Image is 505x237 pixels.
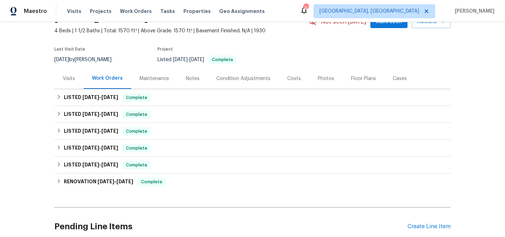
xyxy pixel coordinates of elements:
[82,95,118,100] span: -
[64,93,118,102] h6: LISTED
[97,179,133,184] span: -
[318,75,334,82] div: Photos
[54,140,451,157] div: LISTED [DATE]-[DATE]Complete
[82,95,99,100] span: [DATE]
[54,123,451,140] div: LISTED [DATE]-[DATE]Complete
[216,75,270,82] div: Condition Adjustments
[351,75,376,82] div: Floor Plans
[173,57,204,62] span: -
[101,162,118,167] span: [DATE]
[123,111,150,118] span: Complete
[82,129,118,133] span: -
[140,75,169,82] div: Maintenance
[123,145,150,152] span: Complete
[303,4,308,11] div: 9
[54,27,309,34] span: 4 Beds | 1 1/2 Baths | Total: 1570 ft² | Above Grade: 1570 ft² | Basement Finished: N/A | 1930
[82,162,118,167] span: -
[101,129,118,133] span: [DATE]
[160,9,175,14] span: Tasks
[157,47,173,51] span: Project
[101,95,118,100] span: [DATE]
[116,179,133,184] span: [DATE]
[138,178,165,185] span: Complete
[97,179,114,184] span: [DATE]
[219,8,265,15] span: Geo Assignments
[173,57,188,62] span: [DATE]
[452,8,494,15] span: [PERSON_NAME]
[54,157,451,173] div: LISTED [DATE]-[DATE]Complete
[186,75,200,82] div: Notes
[101,145,118,150] span: [DATE]
[209,58,236,62] span: Complete
[64,127,118,136] h6: LISTED
[64,110,118,119] h6: LISTED
[393,75,407,82] div: Cases
[189,57,204,62] span: [DATE]
[101,112,118,117] span: [DATE]
[54,89,451,106] div: LISTED [DATE]-[DATE]Complete
[123,162,150,169] span: Complete
[287,75,301,82] div: Costs
[67,8,81,15] span: Visits
[54,106,451,123] div: LISTED [DATE]-[DATE]Complete
[63,75,75,82] div: Visits
[123,128,150,135] span: Complete
[92,75,123,82] div: Work Orders
[82,145,118,150] span: -
[82,162,99,167] span: [DATE]
[82,145,99,150] span: [DATE]
[54,57,69,62] span: [DATE]
[54,173,451,190] div: RENOVATION [DATE]-[DATE]Complete
[90,8,112,15] span: Projects
[54,55,120,64] div: by [PERSON_NAME]
[120,8,152,15] span: Work Orders
[123,94,150,101] span: Complete
[64,161,118,169] h6: LISTED
[408,223,451,230] div: Create Line Item
[64,144,118,152] h6: LISTED
[183,8,211,15] span: Properties
[82,112,118,117] span: -
[82,112,99,117] span: [DATE]
[319,8,419,15] span: [GEOGRAPHIC_DATA], [GEOGRAPHIC_DATA]
[64,178,133,186] h6: RENOVATION
[24,8,47,15] span: Maestro
[82,129,99,133] span: [DATE]
[54,47,85,51] span: Last Visit Date
[157,57,237,62] span: Listed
